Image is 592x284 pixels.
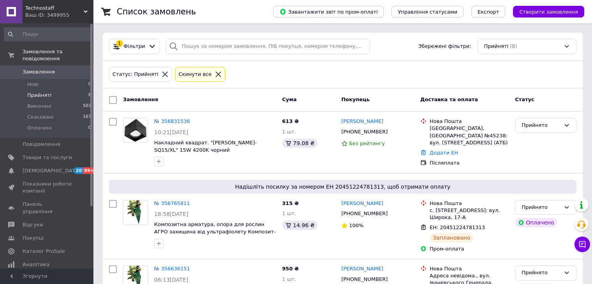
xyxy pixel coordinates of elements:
span: 06:13[DATE] [154,277,188,283]
span: Товари та послуги [23,154,72,161]
span: Замовлення [123,96,158,102]
div: Прийнято [522,269,560,277]
a: № 356765811 [154,200,190,206]
span: Статус [515,96,534,102]
button: Створити замовлення [513,6,584,18]
span: Прийняті [484,43,508,50]
span: Замовлення та повідомлення [23,48,93,62]
span: Оплачені [27,124,52,131]
span: Каталог ProSale [23,248,65,255]
div: [PHONE_NUMBER] [340,209,389,219]
span: 315 ₴ [282,200,299,206]
span: Відгуки [23,221,43,228]
img: Фото товару [123,118,148,142]
span: 10:21[DATE] [154,129,188,135]
span: 950 ₴ [282,266,299,272]
span: Прийняті [27,92,51,99]
span: Скасовані [27,114,54,121]
div: 14.96 ₴ [282,221,318,230]
span: Покупці [23,235,44,242]
a: [PERSON_NAME] [341,265,383,273]
span: (8) [510,43,517,49]
input: Пошук [4,27,92,41]
button: Управління статусами [392,6,464,18]
span: Показники роботи компанії [23,181,72,195]
span: [DEMOGRAPHIC_DATA] [23,167,80,174]
img: Фото товару [126,200,145,224]
div: Післяплата [430,160,509,167]
a: [PERSON_NAME] [341,200,383,207]
div: Пром-оплата [430,245,509,252]
span: Доставка та оплата [420,96,478,102]
button: Експорт [471,6,506,18]
span: Експорт [478,9,499,15]
span: 1 шт. [282,129,296,135]
span: Збережені фільтри: [418,43,471,50]
div: Прийнято [522,121,560,130]
a: № 356636151 [154,266,190,272]
span: 0 [88,124,91,131]
h1: Список замовлень [117,7,196,16]
span: Technostaff [25,5,84,12]
span: 99+ [83,167,96,174]
span: Повідомлення [23,141,60,148]
span: 167 [83,114,91,121]
div: 79.08 ₴ [282,138,318,148]
div: Заплановано [430,233,474,242]
div: Нова Пошта [430,265,509,272]
div: Оплачено [515,218,557,227]
span: Покупець [341,96,370,102]
span: Панель управління [23,201,72,215]
div: Нова Пошта [430,200,509,207]
span: 613 ₴ [282,118,299,124]
button: Завантажити звіт по пром-оплаті [273,6,384,18]
a: № 356831536 [154,118,190,124]
div: Нова Пошта [430,118,509,125]
input: Пошук за номером замовлення, ПІБ покупця, номером телефону, Email, номером накладної [166,39,370,54]
div: [GEOGRAPHIC_DATA], [GEOGRAPHIC_DATA] №45238: вул. [STREET_ADDRESS] (АТБ) [430,125,509,146]
span: Завантажити звіт по пром-оплаті [279,8,378,15]
div: Ваш ID: 3499955 [25,12,93,19]
button: Чат з покупцем [574,237,590,252]
span: 18:58[DATE] [154,211,188,217]
span: 1 шт. [282,210,296,216]
span: 20 [74,167,83,174]
span: Виконані [27,103,51,110]
div: 1 [116,40,123,47]
div: Прийнято [522,203,560,212]
div: Cкинути все [177,70,213,79]
div: [PHONE_NUMBER] [340,127,389,137]
div: Статус: Прийняті [111,70,160,79]
span: 100% [349,223,364,228]
span: 1 шт. [282,276,296,282]
span: Створити замовлення [519,9,578,15]
span: Аналітика [23,261,49,268]
span: Без рейтингу [349,140,385,146]
span: 503 [83,103,91,110]
a: [PERSON_NAME] [341,118,383,125]
a: Композитна арматура, опора для рослин АГРО захищена від ультрафіолету Композит-Захід 8мм зелена, ... [154,221,276,242]
span: Cума [282,96,297,102]
a: Створити замовлення [505,9,584,14]
a: Додати ЕН [430,150,458,156]
div: с. [STREET_ADDRESS]: вул. Широка, 17-А [430,207,509,221]
span: Фільтри [124,43,145,50]
span: Замовлення [23,68,55,75]
span: 0 [88,81,91,88]
span: 8 [88,92,91,99]
span: Управління статусами [398,9,457,15]
a: Накладний квадрат. "[PERSON_NAME]-SQ15/XL" 15W 4200K чорний [154,140,257,153]
a: Фото товару [123,118,148,143]
a: Фото товару [123,200,148,225]
span: ЕН: 20451224781313 [430,224,485,230]
span: Нові [27,81,39,88]
span: Надішліть посилку за номером ЕН 20451224781313, щоб отримати оплату [112,183,573,191]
